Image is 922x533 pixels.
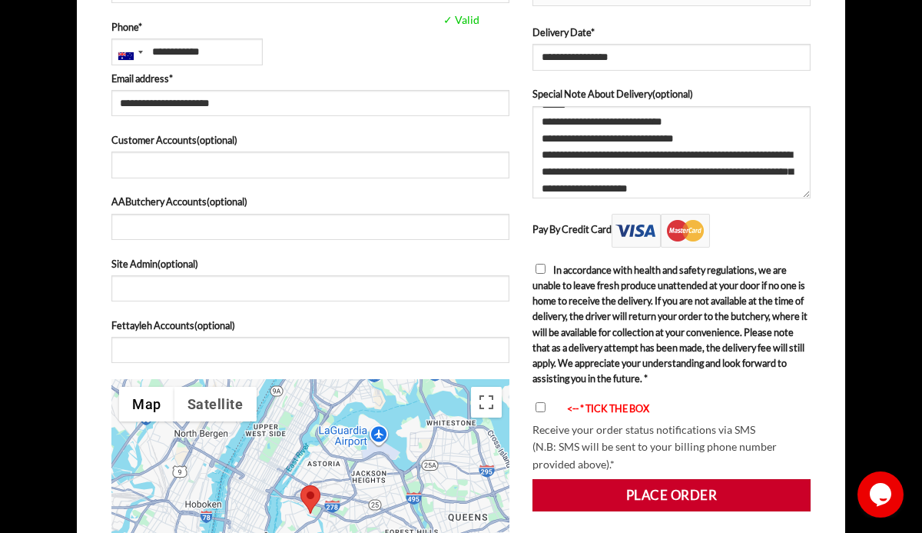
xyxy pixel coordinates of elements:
[532,264,808,385] span: In accordance with health and safety regulations, we are unable to leave fresh produce unattended...
[111,132,509,148] label: Customer Accounts
[174,387,257,421] button: Show satellite imagery
[111,71,509,86] label: Email address
[439,12,591,29] span: ✓ Valid
[111,256,509,271] label: Site Admin
[111,19,509,35] label: Phone
[194,319,235,331] span: (optional)
[612,214,710,248] img: Pay By Credit Card
[567,402,649,415] font: <-- * TICK THE BOX
[112,39,148,64] div: Australia: +61
[532,86,811,102] label: Special Note About Delivery
[471,387,502,418] button: Toggle fullscreen view
[532,479,811,511] button: Place order
[111,318,509,333] label: Fettayleh Accounts
[652,88,693,100] span: (optional)
[536,402,546,412] input: <-- * TICK THE BOX
[532,223,710,235] label: Pay By Credit Card
[857,471,907,518] iframe: chat widget
[111,194,509,209] label: AAButchery Accounts
[553,405,567,415] img: arrow-blink.gif
[158,258,198,270] span: (optional)
[207,195,247,208] span: (optional)
[536,264,546,274] input: In accordance with health and safety regulations, we are unable to leave fresh produce unattended...
[197,134,237,146] span: (optional)
[532,25,811,40] label: Delivery Date
[119,387,174,421] button: Show street map
[532,421,811,474] p: Receive your order status notifications via SMS (N.B: SMS will be sent to your billing phone numb...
